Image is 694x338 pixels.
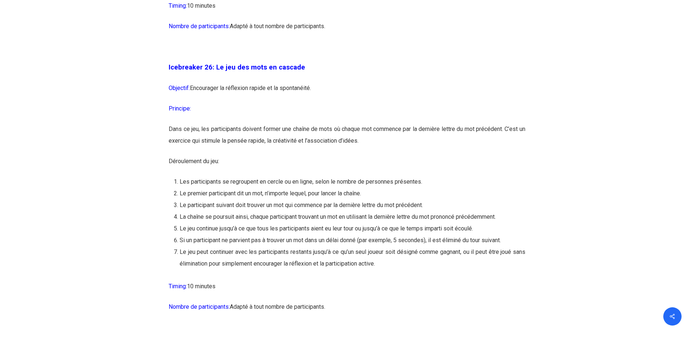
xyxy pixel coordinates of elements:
li: Les participants se regroupent en cercle ou en ligne, selon le nombre de personnes présentes. [180,176,525,188]
li: Le jeu peut continuer avec les participants restants jusqu’à ce qu’un seul joueur soit désigné co... [180,246,525,270]
li: Si un participant ne parvient pas à trouver un mot dans un délai donné (par exemple, 5 secondes),... [180,234,525,246]
p: Adapté à tout nombre de participants. [169,301,525,322]
p: Encourager la réflexion rapide et la spontanéité. [169,82,525,103]
li: Le participant suivant doit trouver un mot qui commence par la dernière lettre du mot précédent. [180,199,525,211]
li: Le jeu continue jusqu’à ce que tous les participants aient eu leur tour ou jusqu’à ce que le temp... [180,223,525,234]
li: Le premier participant dit un mot, n’importe lequel, pour lancer la chaîne. [180,188,525,199]
p: 10 minutes [169,281,525,301]
span: Nombre de participants: [169,23,230,30]
p: Adapté à tout nombre de participants. [169,20,525,41]
span: Timing: [169,2,187,9]
span: Objectif: [169,84,190,91]
p: Dans ce jeu, les participants doivent former une chaîne de mots où chaque mot commence par la der... [169,123,525,155]
span: Timing: [169,283,187,290]
p: Déroulement du jeu: [169,155,525,176]
span: Icebreaker 26: Le jeu des mots en cascade [169,63,305,71]
span: Nombre de participants: [169,303,230,310]
span: Principe: [169,105,191,112]
li: La chaîne se poursuit ainsi, chaque participant trouvant un mot en utilisant la dernière lettre d... [180,211,525,223]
